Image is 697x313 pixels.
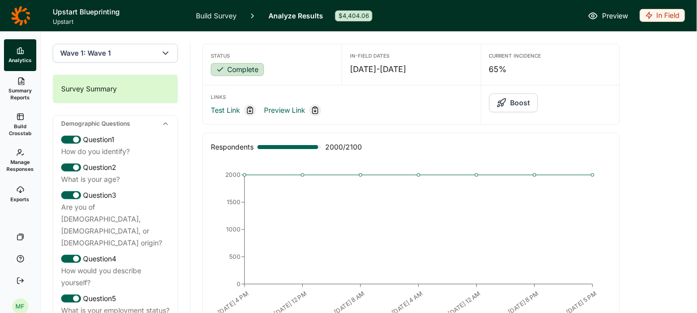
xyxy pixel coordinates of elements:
[60,48,111,58] span: Wave 1: Wave 1
[640,9,685,23] button: In Field
[11,196,30,203] span: Exports
[211,141,254,153] div: Respondents
[489,63,507,75] span: 65%
[61,173,170,185] div: What is your age?
[4,39,36,71] a: Analytics
[8,123,32,137] span: Build Crosstab
[4,143,36,178] a: Manage Responses
[602,10,628,22] span: Preview
[309,104,321,116] div: Copy link
[211,93,473,100] div: Links
[53,44,178,63] button: Wave 1: Wave 1
[4,71,36,107] a: Summary Reports
[350,52,472,59] div: In-Field Dates
[211,104,240,116] a: Test Link
[61,265,170,289] div: How would you describe yourself?
[53,116,177,132] div: Demographic Questions
[640,9,685,22] div: In Field
[53,75,177,103] div: Survey Summary
[588,10,628,22] a: Preview
[61,293,170,305] div: Question 5
[53,6,184,18] h1: Upstart Blueprinting
[211,52,334,59] div: Status
[61,201,170,249] div: Are you of [DEMOGRAPHIC_DATA], [DEMOGRAPHIC_DATA], or [DEMOGRAPHIC_DATA] origin?
[489,93,538,112] button: Boost
[244,104,256,116] div: Copy link
[226,226,241,233] tspan: 1000
[61,161,170,173] div: Question 2
[350,63,472,75] div: [DATE] - [DATE]
[61,134,170,146] div: Question 1
[225,171,241,178] tspan: 2000
[61,189,170,201] div: Question 3
[61,253,170,265] div: Question 4
[335,10,372,21] div: $4,404.06
[211,63,264,76] div: Complete
[325,141,362,153] span: 2000 / 2100
[229,253,241,260] tspan: 500
[4,178,36,210] a: Exports
[61,146,170,157] div: How do you identify?
[264,104,305,116] a: Preview Link
[53,18,184,26] span: Upstart
[489,52,611,59] div: Current Incidence
[227,198,241,206] tspan: 1500
[8,57,32,64] span: Analytics
[6,158,34,172] span: Manage Responses
[237,280,241,288] tspan: 0
[8,87,32,101] span: Summary Reports
[4,107,36,143] a: Build Crosstab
